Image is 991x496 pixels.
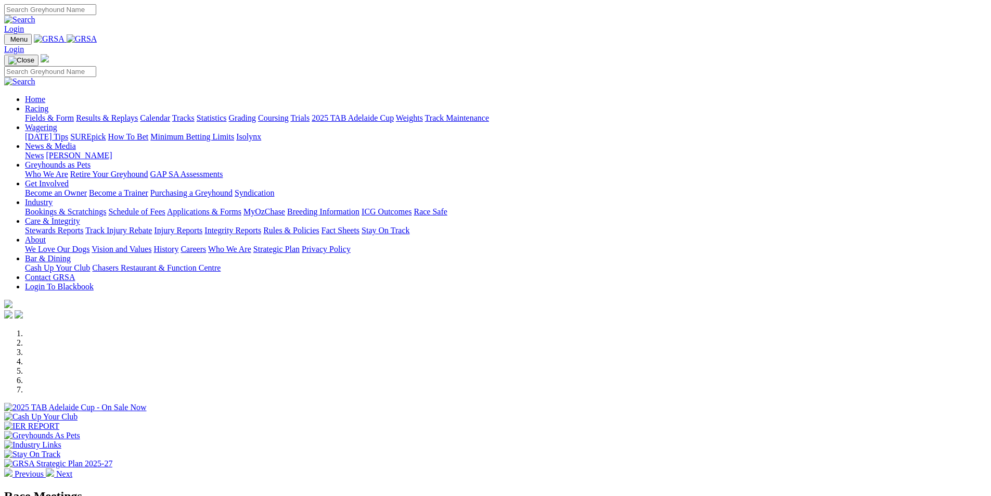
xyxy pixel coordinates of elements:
[25,132,68,141] a: [DATE] Tips
[208,245,251,253] a: Who We Are
[140,113,170,122] a: Calendar
[25,282,94,291] a: Login To Blackbook
[25,179,69,188] a: Get Involved
[70,170,148,179] a: Retire Your Greyhound
[197,113,227,122] a: Statistics
[4,468,12,477] img: chevron-left-pager-white.svg
[4,15,35,24] img: Search
[4,77,35,86] img: Search
[4,412,78,422] img: Cash Up Your Club
[150,188,233,197] a: Purchasing a Greyhound
[25,207,106,216] a: Bookings & Scratchings
[243,207,285,216] a: MyOzChase
[25,142,76,150] a: News & Media
[89,188,148,197] a: Become a Trainer
[287,207,359,216] a: Breeding Information
[46,468,54,477] img: chevron-right-pager-white.svg
[4,300,12,308] img: logo-grsa-white.png
[46,151,112,160] a: [PERSON_NAME]
[25,95,45,104] a: Home
[25,123,57,132] a: Wagering
[4,24,24,33] a: Login
[25,113,987,123] div: Racing
[108,207,165,216] a: Schedule of Fees
[25,273,75,282] a: Contact GRSA
[25,188,87,197] a: Become an Owner
[4,450,60,459] img: Stay On Track
[25,113,74,122] a: Fields & Form
[46,469,72,478] a: Next
[229,113,256,122] a: Grading
[258,113,289,122] a: Coursing
[108,132,149,141] a: How To Bet
[4,469,46,478] a: Previous
[8,56,34,65] img: Close
[425,113,489,122] a: Track Maintenance
[25,263,90,272] a: Cash Up Your Club
[4,403,147,412] img: 2025 TAB Adelaide Cup - On Sale Now
[4,422,59,431] img: IER REPORT
[15,310,23,319] img: twitter.svg
[4,4,96,15] input: Search
[92,245,151,253] a: Vision and Values
[92,263,221,272] a: Chasers Restaurant & Function Centre
[67,34,97,44] img: GRSA
[235,188,274,197] a: Syndication
[204,226,261,235] a: Integrity Reports
[321,226,359,235] a: Fact Sheets
[25,245,89,253] a: We Love Our Dogs
[15,469,44,478] span: Previous
[10,35,28,43] span: Menu
[167,207,241,216] a: Applications & Forms
[25,226,987,235] div: Care & Integrity
[362,207,411,216] a: ICG Outcomes
[25,188,987,198] div: Get Involved
[263,226,319,235] a: Rules & Policies
[25,263,987,273] div: Bar & Dining
[236,132,261,141] a: Isolynx
[25,217,80,225] a: Care & Integrity
[4,310,12,319] img: facebook.svg
[4,45,24,54] a: Login
[25,132,987,142] div: Wagering
[4,431,80,440] img: Greyhounds As Pets
[396,113,423,122] a: Weights
[56,469,72,478] span: Next
[25,254,71,263] a: Bar & Dining
[312,113,394,122] a: 2025 TAB Adelaide Cup
[76,113,138,122] a: Results & Replays
[25,104,48,113] a: Racing
[25,207,987,217] div: Industry
[25,170,987,179] div: Greyhounds as Pets
[290,113,310,122] a: Trials
[25,245,987,254] div: About
[4,459,112,468] img: GRSA Strategic Plan 2025-27
[4,440,61,450] img: Industry Links
[70,132,106,141] a: SUREpick
[150,170,223,179] a: GAP SA Assessments
[153,245,178,253] a: History
[4,34,32,45] button: Toggle navigation
[41,54,49,62] img: logo-grsa-white.png
[25,235,46,244] a: About
[4,55,38,66] button: Toggle navigation
[414,207,447,216] a: Race Safe
[25,198,53,207] a: Industry
[181,245,206,253] a: Careers
[25,170,68,179] a: Who We Are
[4,66,96,77] input: Search
[25,160,91,169] a: Greyhounds as Pets
[253,245,300,253] a: Strategic Plan
[154,226,202,235] a: Injury Reports
[362,226,409,235] a: Stay On Track
[25,151,987,160] div: News & Media
[302,245,351,253] a: Privacy Policy
[25,226,83,235] a: Stewards Reports
[150,132,234,141] a: Minimum Betting Limits
[172,113,195,122] a: Tracks
[34,34,65,44] img: GRSA
[85,226,152,235] a: Track Injury Rebate
[25,151,44,160] a: News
